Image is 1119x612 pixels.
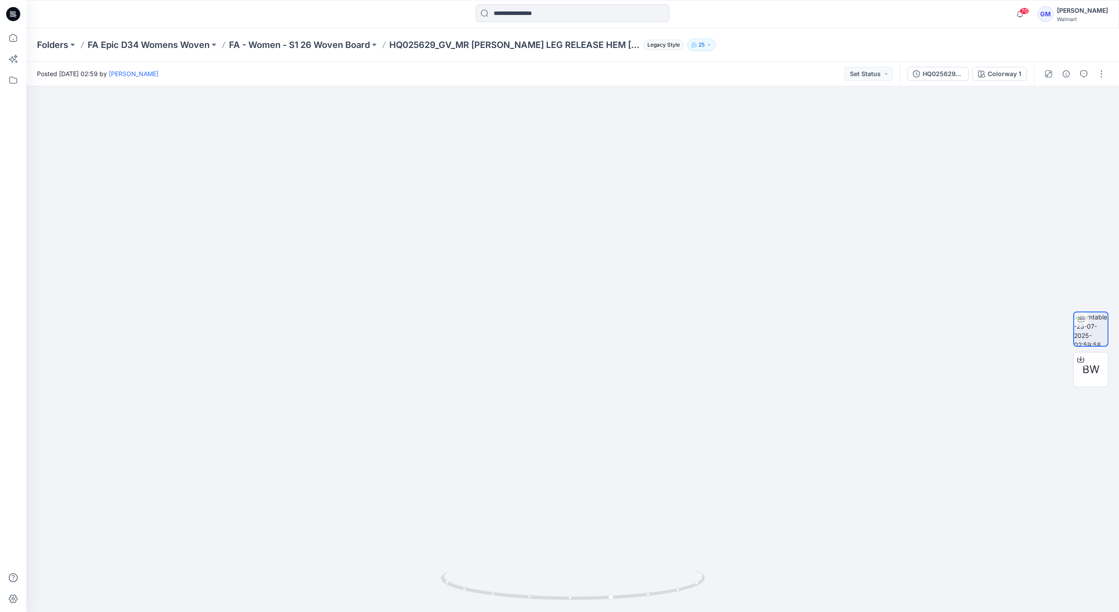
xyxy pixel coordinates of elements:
[229,39,370,51] a: FA - Women - S1 26 Woven Board
[972,67,1027,81] button: Colorway 1
[988,69,1021,79] div: Colorway 1
[389,39,640,51] p: HQ025629_GV_MR [PERSON_NAME] LEG RELEASE HEM [PERSON_NAME]
[1074,312,1108,346] img: turntable-23-07-2025-02:59:58
[1038,6,1053,22] div: GM
[1057,16,1108,22] div: Walmart
[643,40,684,50] span: Legacy Style
[923,69,963,79] div: HQ025629_GV_MR [PERSON_NAME] LEG RELEASE HEM [PERSON_NAME]
[907,67,969,81] button: HQ025629_GV_MR [PERSON_NAME] LEG RELEASE HEM [PERSON_NAME]
[37,69,159,78] span: Posted [DATE] 02:59 by
[1019,7,1029,15] span: 70
[88,39,210,51] a: FA Epic D34 Womens Woven
[698,40,705,50] p: 25
[1082,362,1100,377] span: BW
[1057,5,1108,16] div: [PERSON_NAME]
[1059,67,1073,81] button: Details
[109,70,159,77] a: [PERSON_NAME]
[687,39,716,51] button: 25
[37,39,68,51] a: Folders
[640,39,684,51] button: Legacy Style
